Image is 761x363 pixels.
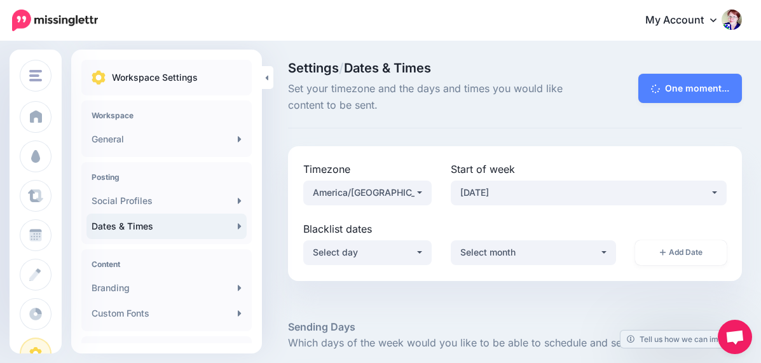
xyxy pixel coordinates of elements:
a: Branding [86,275,247,301]
a: Dates & Times [86,214,247,239]
label: Start of week [451,161,727,177]
div: Select month [460,245,599,260]
p: Workspace Settings [112,70,198,85]
h4: Posting [92,172,242,182]
button: America/Toronto [303,181,432,205]
img: Missinglettr [12,10,98,31]
label: Timezone [303,161,432,177]
a: My Account [633,5,742,36]
button: Sunday [451,181,727,205]
button: Select month [451,240,616,265]
div: America/[GEOGRAPHIC_DATA] [313,185,415,200]
h4: Content [92,259,242,269]
a: General [86,127,247,152]
button: One moment... [638,74,742,103]
a: Social Profiles [86,188,247,214]
span: / [339,60,344,76]
a: Tell us how we can improve [620,331,746,348]
span: Settings Dates & Times [288,62,584,74]
h4: Workspace [92,111,242,120]
a: Open chat [718,320,752,354]
div: Select day [313,245,415,260]
img: settings.png [92,71,106,85]
span: Set your timezone and the days and times you would like content to be sent. [288,81,584,114]
button: Add Date [635,240,727,265]
a: Custom Fonts [86,301,247,326]
p: Which days of the week would you like to be able to schedule and send social content on? [288,335,742,352]
img: menu.png [29,70,42,81]
div: [DATE] [460,185,710,200]
button: Select day [303,240,432,265]
label: Blacklist dates [303,221,727,236]
h5: Sending Days [288,319,742,335]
